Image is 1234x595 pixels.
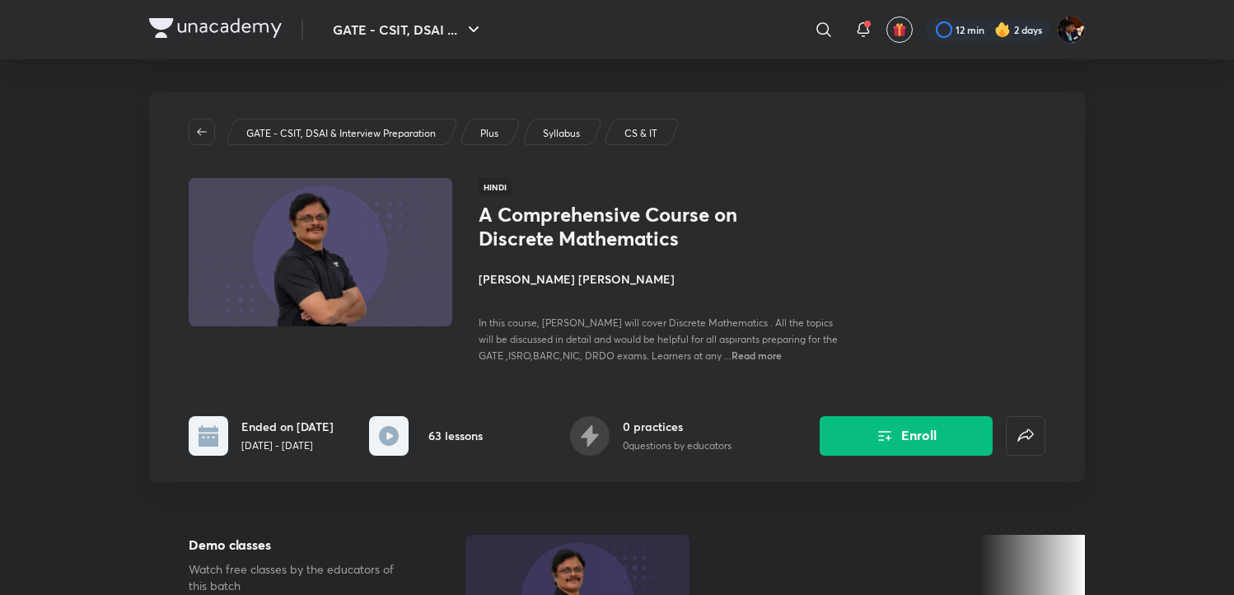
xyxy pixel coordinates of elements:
img: Company Logo [149,18,282,38]
h1: A Comprehensive Course on Discrete Mathematics [479,203,748,251]
img: streak [994,21,1011,38]
h6: 63 lessons [428,427,483,444]
h6: Ended on [DATE] [241,418,334,435]
h6: 0 practices [623,418,732,435]
p: CS & IT [624,126,657,141]
img: Thumbnail [186,176,455,328]
p: Syllabus [543,126,580,141]
h5: Demo classes [189,535,413,555]
span: Hindi [479,178,512,196]
p: Plus [480,126,498,141]
a: CS & IT [622,126,661,141]
a: GATE - CSIT, DSAI & Interview Preparation [244,126,439,141]
a: Syllabus [540,126,583,141]
h4: [PERSON_NAME] [PERSON_NAME] [479,270,848,288]
img: avatar [892,22,907,37]
p: GATE - CSIT, DSAI & Interview Preparation [246,126,436,141]
button: GATE - CSIT, DSAI ... [323,13,493,46]
span: In this course, [PERSON_NAME] will cover Discrete Mathematics . All the topics will be discussed ... [479,316,838,362]
p: Watch free classes by the educators of this batch [189,561,413,594]
img: Asmeet Gupta [1057,16,1085,44]
a: Company Logo [149,18,282,42]
a: Plus [478,126,502,141]
button: false [1006,416,1045,456]
p: 0 questions by educators [623,438,732,453]
p: [DATE] - [DATE] [241,438,334,453]
button: Enroll [820,416,993,456]
span: Read more [732,349,782,362]
button: avatar [886,16,913,43]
